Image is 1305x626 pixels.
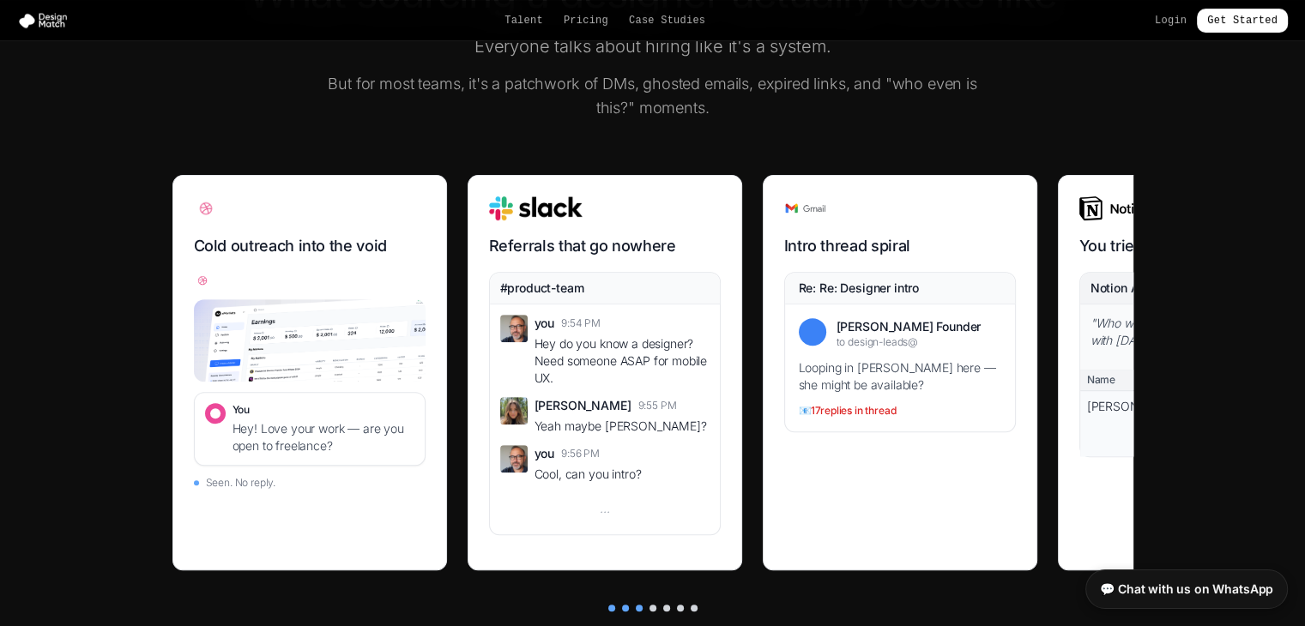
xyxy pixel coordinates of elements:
[1080,391,1137,456] div: [PERSON_NAME]
[500,493,710,524] div: ...
[500,445,528,473] img: You
[1079,196,1149,220] img: Notion
[468,175,742,570] div: Yep. This is a real process someone used to hire.
[535,418,710,435] div: Yeah maybe [PERSON_NAME]?
[629,14,705,27] a: Case Studies
[535,445,555,462] span: you
[1091,315,1300,349] div: " Who was that designer we worked with [DATE]? "
[1155,14,1187,27] a: Login
[535,466,710,483] div: Cool, can you intro?
[564,14,608,27] a: Pricing
[323,34,982,58] p: Everyone talks about hiring like it's a system.
[535,397,631,414] span: [PERSON_NAME]
[500,280,584,297] span: #product-team
[500,397,528,424] img: Sarah
[535,315,555,332] span: you
[233,420,414,454] div: Hey! Love your work — are you open to freelance?
[561,447,600,460] span: 9:56 PM
[763,175,1037,570] div: Yep. This is a real process someone used to hire.
[17,12,76,29] img: Design Match
[784,234,1016,258] h3: Intro thread spiral
[799,359,1001,394] div: Looping in [PERSON_NAME] here — she might be available?
[194,476,426,490] div: Seen. No reply.
[1091,280,1143,297] div: Notion AI
[194,299,426,382] img: xMarkets dashboard
[637,399,676,412] span: 9:55 PM
[500,315,528,342] img: You
[323,72,982,120] p: But for most teams, it's a patchwork of DMs, ghosted emails, expired links, and "who even is this...
[194,196,218,220] img: Dribbble
[561,316,601,330] span: 9:54 PM
[194,234,426,258] h3: Cold outreach into the void
[194,272,211,289] img: Dribbble
[504,14,543,27] a: Talent
[837,318,1001,335] div: [PERSON_NAME] Founder
[233,403,414,417] div: You
[489,234,721,258] h3: Referrals that go nowhere
[784,196,827,220] img: Gmail
[535,335,710,387] div: Hey do you know a designer? Need someone ASAP for mobile UX.
[1080,370,1137,390] div: Name
[172,175,447,570] div: Yep. This is a real process someone used to hire.
[1085,569,1288,609] a: 💬 Chat with us on WhatsApp
[799,404,1001,418] div: 📧 17 replies in thread
[1197,9,1288,33] a: Get Started
[799,280,919,297] div: Re: Re: Designer intro
[837,335,1001,349] div: to design-leads@
[489,196,583,220] img: Slack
